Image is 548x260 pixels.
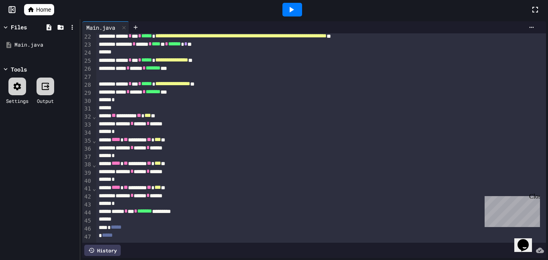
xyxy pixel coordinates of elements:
[82,73,92,81] div: 27
[82,169,92,177] div: 39
[82,145,92,153] div: 36
[82,153,92,161] div: 37
[82,225,92,233] div: 46
[82,185,92,193] div: 41
[92,162,96,168] span: Fold line
[82,233,92,241] div: 47
[92,113,96,120] span: Fold line
[82,217,92,225] div: 45
[82,49,92,57] div: 24
[82,105,92,113] div: 31
[82,209,92,217] div: 44
[82,23,119,32] div: Main.java
[82,97,92,105] div: 30
[36,6,51,14] span: Home
[82,161,92,169] div: 38
[82,129,92,137] div: 34
[82,201,92,209] div: 43
[82,137,92,145] div: 35
[92,185,96,192] span: Fold line
[514,228,540,252] iframe: chat widget
[92,137,96,144] span: Fold line
[82,81,92,89] div: 28
[3,3,55,51] div: Chat with us now!Close
[37,97,54,104] div: Output
[11,23,27,31] div: Files
[24,4,54,15] a: Home
[82,113,92,121] div: 32
[82,41,92,49] div: 23
[82,21,129,33] div: Main.java
[82,89,92,97] div: 29
[11,65,27,74] div: Tools
[14,41,77,49] div: Main.java
[82,65,92,73] div: 26
[481,193,540,227] iframe: chat widget
[82,177,92,185] div: 40
[82,33,92,41] div: 22
[82,57,92,65] div: 25
[6,97,28,104] div: Settings
[82,193,92,201] div: 42
[82,121,92,129] div: 33
[84,245,121,256] div: History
